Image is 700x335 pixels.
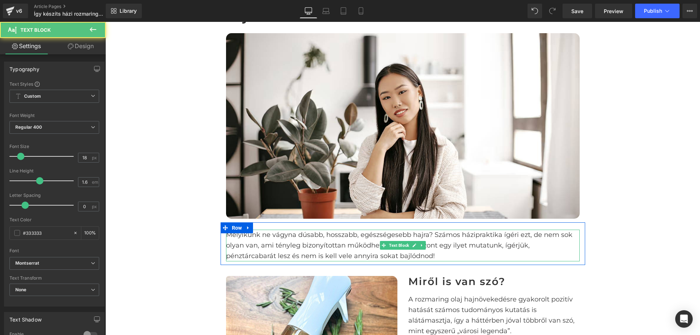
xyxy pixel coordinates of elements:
[9,276,99,281] div: Text Transform
[34,11,104,17] span: Így készíts házi rozmaring főzetet a gyorsabb hajnövekedésért
[675,310,693,328] div: Open Intercom Messenger
[9,193,99,198] div: Letter Spacing
[335,4,352,18] a: Tablet
[9,312,42,323] div: Text Shadow
[125,200,139,211] span: Row
[24,93,41,100] b: Custom
[92,204,98,209] span: px
[545,4,560,18] button: Redo
[92,180,98,184] span: em
[81,227,99,239] div: %
[15,260,39,266] i: Montserrat
[106,4,142,18] a: New Library
[54,38,107,54] a: Design
[9,168,99,174] div: Line Height
[121,11,474,197] img: Mi lehet a segítség durva hajhullás ellen nőknek?
[303,272,474,314] p: A rozmaring olaj hajnövekedésre gyakorolt pozitív hatását számos tudományos kutatás is alátámaszt...
[23,229,70,237] input: Color
[595,4,632,18] a: Preview
[528,4,542,18] button: Undo
[9,62,39,72] div: Typography
[313,219,320,228] a: Expand / Collapse
[9,113,99,118] div: Font Weight
[9,144,99,149] div: Font Size
[317,4,335,18] a: Laptop
[571,7,583,15] span: Save
[9,248,99,253] div: Font
[303,254,474,265] h2: Miről is van szó?
[92,155,98,160] span: px
[9,81,99,87] div: Text Styles
[604,7,623,15] span: Preview
[682,4,697,18] button: More
[352,4,370,18] a: Mobile
[644,8,662,14] span: Publish
[138,200,148,211] a: Expand / Collapse
[282,219,305,228] span: Text Block
[635,4,680,18] button: Publish
[15,124,42,130] b: Regular 400
[34,4,118,9] a: Article Pages
[120,8,137,14] span: Library
[9,217,99,222] div: Text Color
[20,27,51,33] span: Text Block
[15,287,27,292] b: None
[3,4,28,18] a: v6
[15,6,24,16] div: v6
[300,4,317,18] a: Desktop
